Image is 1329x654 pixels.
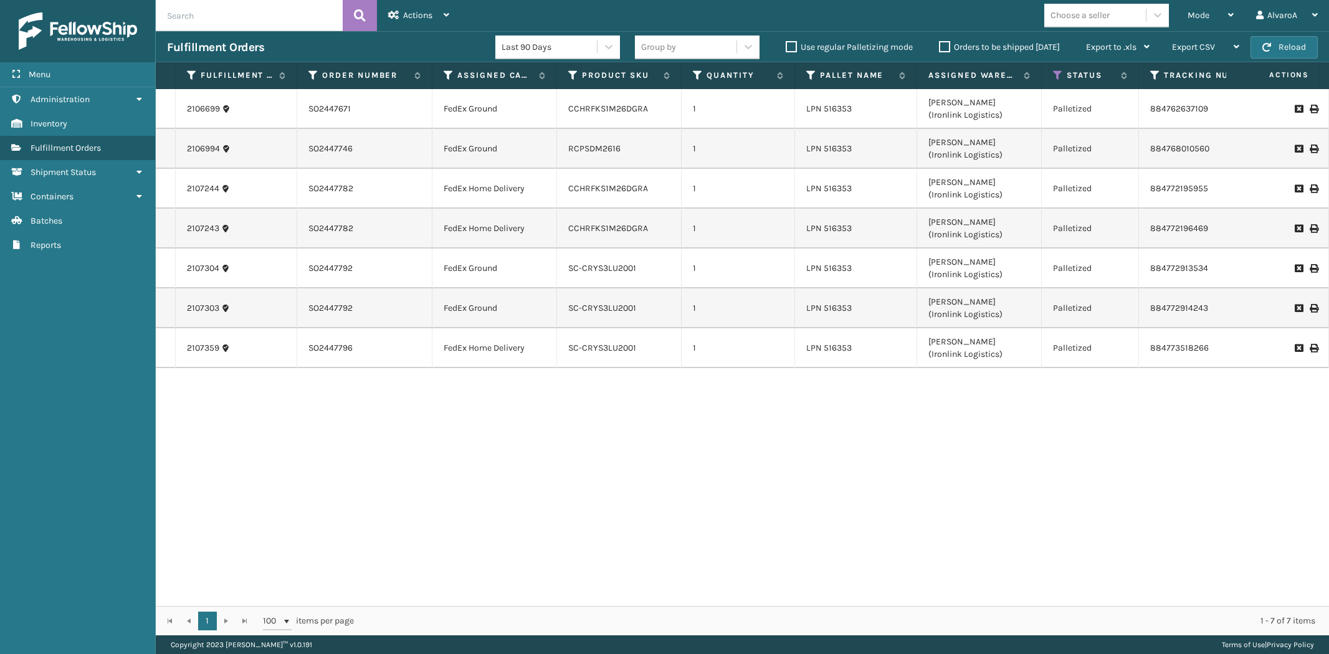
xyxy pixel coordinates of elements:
td: [PERSON_NAME] (Ironlink Logistics) [917,169,1042,209]
a: CCHRFKS1M26DGRA [568,223,648,234]
i: Print Label [1310,304,1317,313]
i: Request to Be Cancelled [1295,224,1302,233]
span: Export to .xls [1086,42,1136,52]
a: SC-CRYS3LU2001 [568,343,636,353]
td: 1 [682,169,795,209]
div: Choose a seller [1050,9,1110,22]
i: Print Label [1310,224,1317,233]
i: Print Label [1310,184,1317,193]
td: FedEx Ground [432,129,557,169]
button: Reload [1250,36,1318,59]
span: Containers [31,191,74,202]
a: 2106994 [187,143,220,155]
td: [PERSON_NAME] (Ironlink Logistics) [917,129,1042,169]
td: FedEx Home Delivery [432,328,557,368]
a: 2107303 [187,302,219,315]
td: LPN 516353 [795,129,917,169]
td: FedEx Home Delivery [432,169,557,209]
a: 884772195955 [1150,183,1208,194]
label: Assigned Carrier Service [457,70,533,81]
td: SO2447782 [297,169,432,209]
td: Palletized [1042,288,1139,328]
td: 1 [682,89,795,129]
td: Palletized [1042,328,1139,368]
td: LPN 516353 [795,209,917,249]
td: FedEx Ground [432,89,557,129]
p: Copyright 2023 [PERSON_NAME]™ v 1.0.191 [171,635,312,654]
label: Orders to be shipped [DATE] [939,42,1060,52]
a: 884772914243 [1150,303,1208,313]
td: [PERSON_NAME] (Ironlink Logistics) [917,249,1042,288]
a: 2107359 [187,342,219,354]
label: Order Number [322,70,408,81]
span: Inventory [31,118,67,129]
a: 2106699 [187,103,220,115]
label: Pallet Name [820,70,893,81]
td: Palletized [1042,249,1139,288]
label: Tracking Number [1164,70,1239,81]
i: Print Label [1310,264,1317,273]
i: Print Label [1310,344,1317,353]
span: Mode [1188,10,1209,21]
span: Menu [29,69,50,80]
a: 884772913534 [1150,263,1208,273]
span: Export CSV [1172,42,1215,52]
label: Quantity [707,70,771,81]
td: Palletized [1042,129,1139,169]
td: Palletized [1042,169,1139,209]
a: RCPSDM2616 [568,143,621,154]
a: Terms of Use [1222,640,1265,649]
span: Reports [31,240,61,250]
td: 1 [682,288,795,328]
i: Request to Be Cancelled [1295,105,1302,113]
i: Request to Be Cancelled [1295,145,1302,153]
i: Print Label [1310,145,1317,153]
span: 100 [263,615,282,627]
td: [PERSON_NAME] (Ironlink Logistics) [917,89,1042,129]
img: logo [19,12,137,50]
span: items per page [263,612,354,630]
td: LPN 516353 [795,249,917,288]
div: 1 - 7 of 7 items [371,615,1315,627]
td: SO2447792 [297,288,432,328]
td: SO2447792 [297,249,432,288]
a: 884762637109 [1150,103,1208,114]
td: LPN 516353 [795,89,917,129]
a: 884773518266 [1150,343,1209,353]
td: LPN 516353 [795,169,917,209]
div: Last 90 Days [502,40,598,54]
td: [PERSON_NAME] (Ironlink Logistics) [917,209,1042,249]
label: Fulfillment Order Id [201,70,273,81]
label: Assigned Warehouse [928,70,1017,81]
td: FedEx Home Delivery [432,209,557,249]
td: FedEx Ground [432,288,557,328]
td: [PERSON_NAME] (Ironlink Logistics) [917,328,1042,368]
td: Palletized [1042,89,1139,129]
a: 2107304 [187,262,219,275]
i: Request to Be Cancelled [1295,344,1302,353]
label: Use regular Palletizing mode [786,42,913,52]
i: Request to Be Cancelled [1295,304,1302,313]
span: Batches [31,216,62,226]
td: FedEx Ground [432,249,557,288]
td: SO2447796 [297,328,432,368]
td: LPN 516353 [795,328,917,368]
td: SO2447746 [297,129,432,169]
span: Shipment Status [31,167,96,178]
td: LPN 516353 [795,288,917,328]
h3: Fulfillment Orders [167,40,264,55]
a: CCHRFKS1M26DGRA [568,183,648,194]
div: Group by [641,40,676,54]
span: Actions [403,10,432,21]
span: Fulfillment Orders [31,143,101,153]
a: 2107244 [187,182,219,195]
a: CCHRFKS1M26DGRA [568,103,648,114]
a: 1 [198,612,217,630]
div: | [1222,635,1314,654]
i: Print Label [1310,105,1317,113]
td: 1 [682,249,795,288]
td: 1 [682,209,795,249]
td: 1 [682,129,795,169]
label: Product SKU [582,70,657,81]
a: 884768010560 [1150,143,1209,154]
